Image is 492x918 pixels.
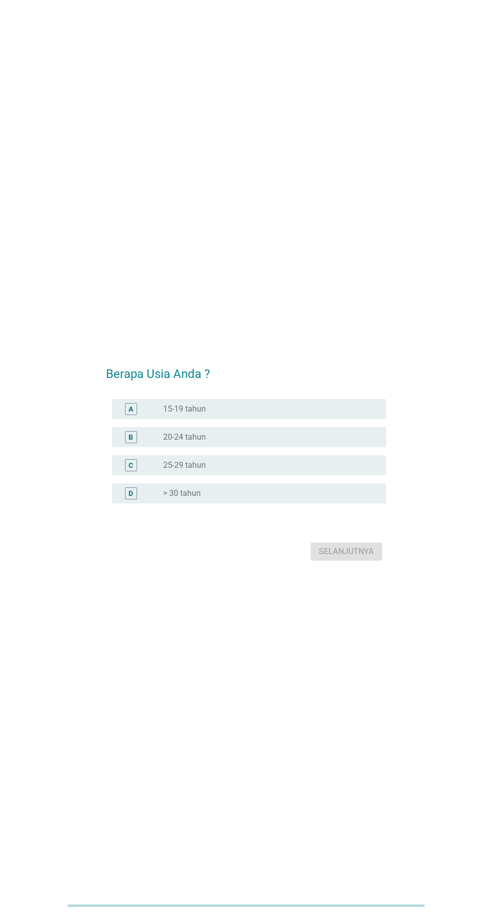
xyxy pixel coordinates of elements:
[163,404,206,414] label: 15-19 tahun
[129,404,133,414] div: A
[129,432,133,442] div: B
[129,460,133,470] div: C
[129,488,133,498] div: D
[163,432,206,442] label: 20-24 tahun
[163,460,206,470] label: 25-29 tahun
[163,488,201,498] label: > 30 tahun
[106,355,386,383] h2: Berapa Usia Anda ?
